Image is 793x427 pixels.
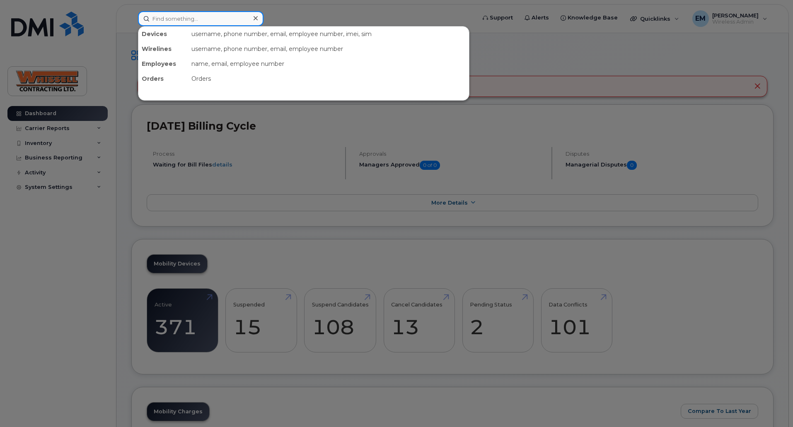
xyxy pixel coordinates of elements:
div: username, phone number, email, employee number [188,41,469,56]
div: Wirelines [138,41,188,56]
div: Orders [138,71,188,86]
div: username, phone number, email, employee number, imei, sim [188,27,469,41]
div: Employees [138,56,188,71]
div: name, email, employee number [188,56,469,71]
div: Orders [188,71,469,86]
div: Devices [138,27,188,41]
